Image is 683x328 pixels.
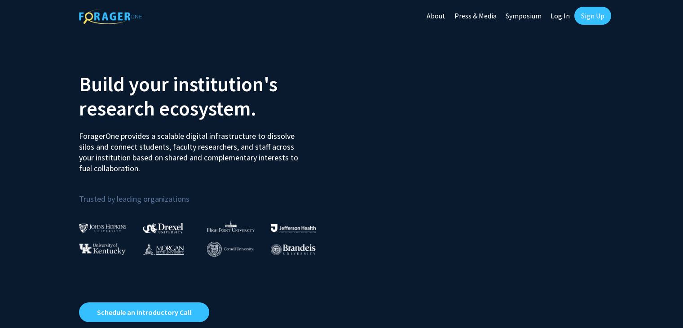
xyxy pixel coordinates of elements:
img: ForagerOne Logo [79,9,142,24]
p: Trusted by leading organizations [79,181,335,206]
h2: Build your institution's research ecosystem. [79,72,335,120]
img: Drexel University [143,223,183,233]
a: Sign Up [574,7,611,25]
img: Thomas Jefferson University [271,224,316,233]
img: High Point University [207,221,255,232]
img: Johns Hopkins University [79,223,127,233]
img: Morgan State University [143,243,184,255]
a: Opens in a new tab [79,302,209,322]
img: University of Kentucky [79,243,126,255]
img: Cornell University [207,242,254,257]
p: ForagerOne provides a scalable digital infrastructure to dissolve silos and connect students, fac... [79,124,304,174]
img: Brandeis University [271,244,316,255]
